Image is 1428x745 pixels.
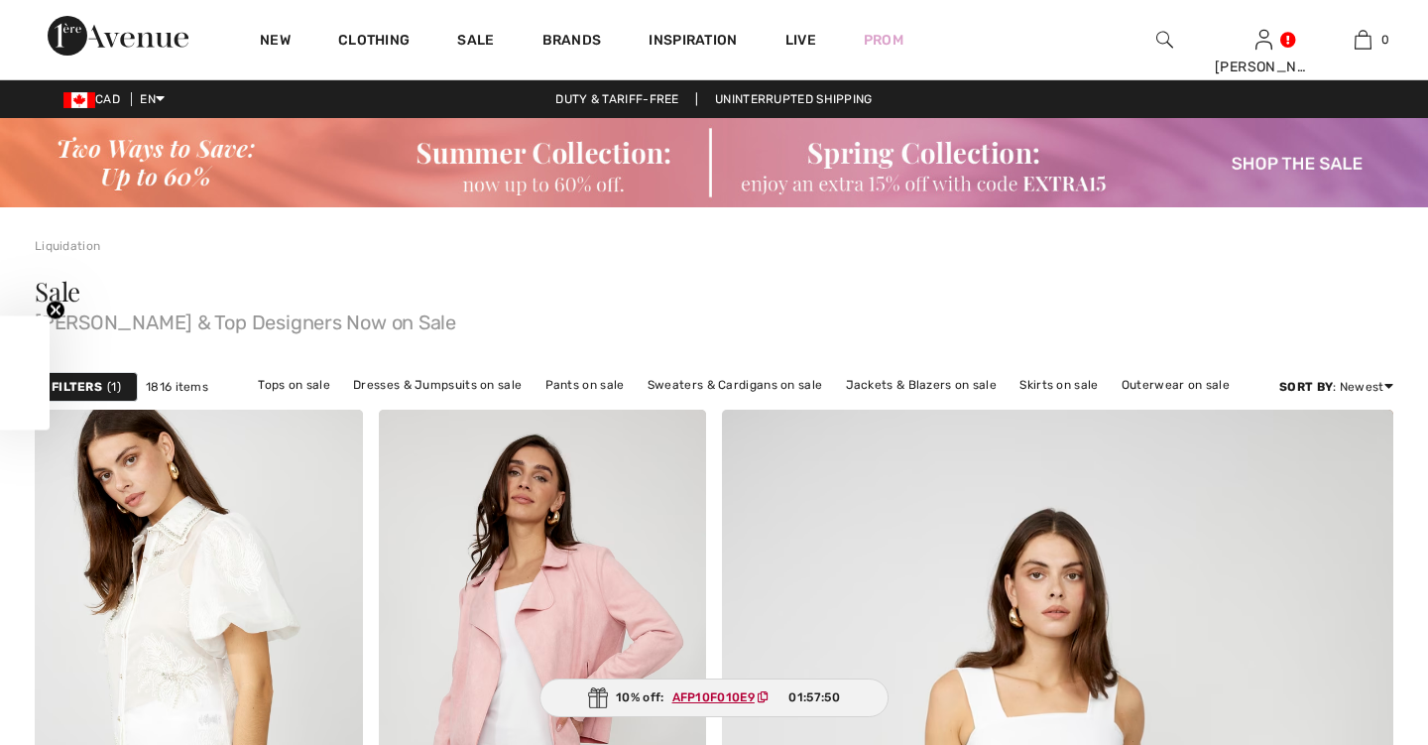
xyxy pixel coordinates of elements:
[338,32,410,53] a: Clothing
[63,92,95,108] img: Canadian Dollar
[146,378,208,396] span: 1816 items
[539,679,889,717] div: 10% off:
[864,30,903,51] a: Prom
[107,378,121,396] span: 1
[1255,30,1272,49] a: Sign In
[785,30,816,51] a: Live
[1156,28,1173,52] img: search the website
[63,92,128,106] span: CAD
[343,372,532,398] a: Dresses & Jumpsuits on sale
[46,300,65,319] button: Close teaser
[248,372,340,398] a: Tops on sale
[1112,372,1240,398] a: Outerwear on sale
[1255,28,1272,52] img: My Info
[535,372,635,398] a: Pants on sale
[457,32,494,53] a: Sale
[1010,372,1108,398] a: Skirts on sale
[672,690,755,704] ins: AFP10F010E9
[1355,28,1371,52] img: My Bag
[1381,31,1389,49] span: 0
[52,378,102,396] strong: Filters
[35,274,80,309] span: Sale
[35,239,100,253] a: Liquidation
[1215,57,1312,77] div: [PERSON_NAME]
[48,16,188,56] img: 1ère Avenue
[542,32,602,53] a: Brands
[836,372,1008,398] a: Jackets & Blazers on sale
[649,32,737,53] span: Inspiration
[140,92,165,106] span: EN
[35,305,1393,332] span: [PERSON_NAME] & Top Designers Now on Sale
[260,32,291,53] a: New
[588,687,608,708] img: Gift.svg
[788,688,839,706] span: 01:57:50
[1279,380,1333,394] strong: Sort By
[1279,378,1393,396] div: : Newest
[638,372,832,398] a: Sweaters & Cardigans on sale
[1314,28,1411,52] a: 0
